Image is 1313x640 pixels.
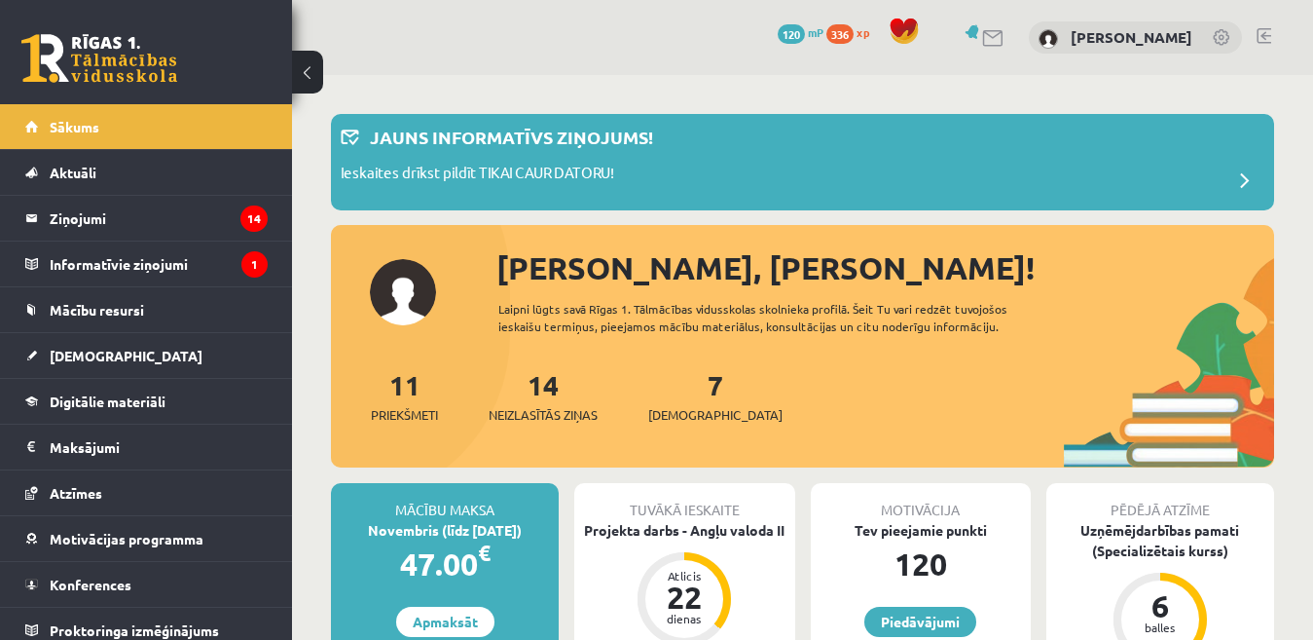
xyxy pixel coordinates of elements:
[50,576,131,593] span: Konferences
[864,607,976,637] a: Piedāvājumi
[648,405,783,425] span: [DEMOGRAPHIC_DATA]
[811,483,1031,520] div: Motivācija
[489,367,598,425] a: 14Neizlasītās ziņas
[1071,27,1192,47] a: [PERSON_NAME]
[826,24,854,44] span: 336
[371,367,438,425] a: 11Priekšmeti
[826,24,879,40] a: 336 xp
[50,196,268,241] legend: Ziņojumi
[25,104,268,149] a: Sākums
[811,541,1031,587] div: 120
[811,520,1031,541] div: Tev pieejamie punkti
[50,393,165,410] span: Digitālie materiāli
[25,379,268,424] a: Digitālie materiāli
[25,196,268,241] a: Ziņojumi14
[341,162,614,189] p: Ieskaites drīkst pildīt TIKAI CAUR DATORU!
[25,425,268,470] a: Maksājumi
[1046,520,1274,561] div: Uzņēmējdarbības pamati (Specializētais kurss)
[478,539,491,567] span: €
[50,425,268,470] legend: Maksājumi
[50,621,219,639] span: Proktoringa izmēģinājums
[241,251,268,278] i: 1
[25,562,268,607] a: Konferences
[655,570,713,582] div: Atlicis
[25,150,268,195] a: Aktuāli
[655,582,713,613] div: 22
[50,118,99,135] span: Sākums
[489,405,598,425] span: Neizlasītās ziņas
[778,24,823,40] a: 120 mP
[341,124,1264,201] a: Jauns informatīvs ziņojums! Ieskaites drīkst pildīt TIKAI CAUR DATORU!
[50,347,202,364] span: [DEMOGRAPHIC_DATA]
[331,520,559,541] div: Novembris (līdz [DATE])
[655,613,713,624] div: dienas
[498,300,1064,335] div: Laipni lūgts savā Rīgas 1. Tālmācības vidusskolas skolnieka profilā. Šeit Tu vari redzēt tuvojošo...
[50,530,203,547] span: Motivācijas programma
[574,483,794,520] div: Tuvākā ieskaite
[50,484,102,502] span: Atzīmes
[21,34,177,83] a: Rīgas 1. Tālmācības vidusskola
[50,164,96,181] span: Aktuāli
[25,242,268,286] a: Informatīvie ziņojumi1
[648,367,783,425] a: 7[DEMOGRAPHIC_DATA]
[371,405,438,425] span: Priekšmeti
[1131,590,1189,621] div: 6
[370,124,653,150] p: Jauns informatīvs ziņojums!
[25,471,268,515] a: Atzīmes
[857,24,869,40] span: xp
[396,607,494,637] a: Apmaksāt
[25,287,268,332] a: Mācību resursi
[1131,621,1189,633] div: balles
[25,516,268,561] a: Motivācijas programma
[50,301,144,319] span: Mācību resursi
[496,245,1274,291] div: [PERSON_NAME], [PERSON_NAME]!
[331,483,559,520] div: Mācību maksa
[240,206,268,232] i: 14
[808,24,823,40] span: mP
[1039,29,1058,49] img: Edgars Kleinbergs
[574,520,794,541] div: Projekta darbs - Angļu valoda II
[1046,483,1274,520] div: Pēdējā atzīme
[778,24,805,44] span: 120
[331,541,559,587] div: 47.00
[50,242,268,286] legend: Informatīvie ziņojumi
[25,333,268,378] a: [DEMOGRAPHIC_DATA]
